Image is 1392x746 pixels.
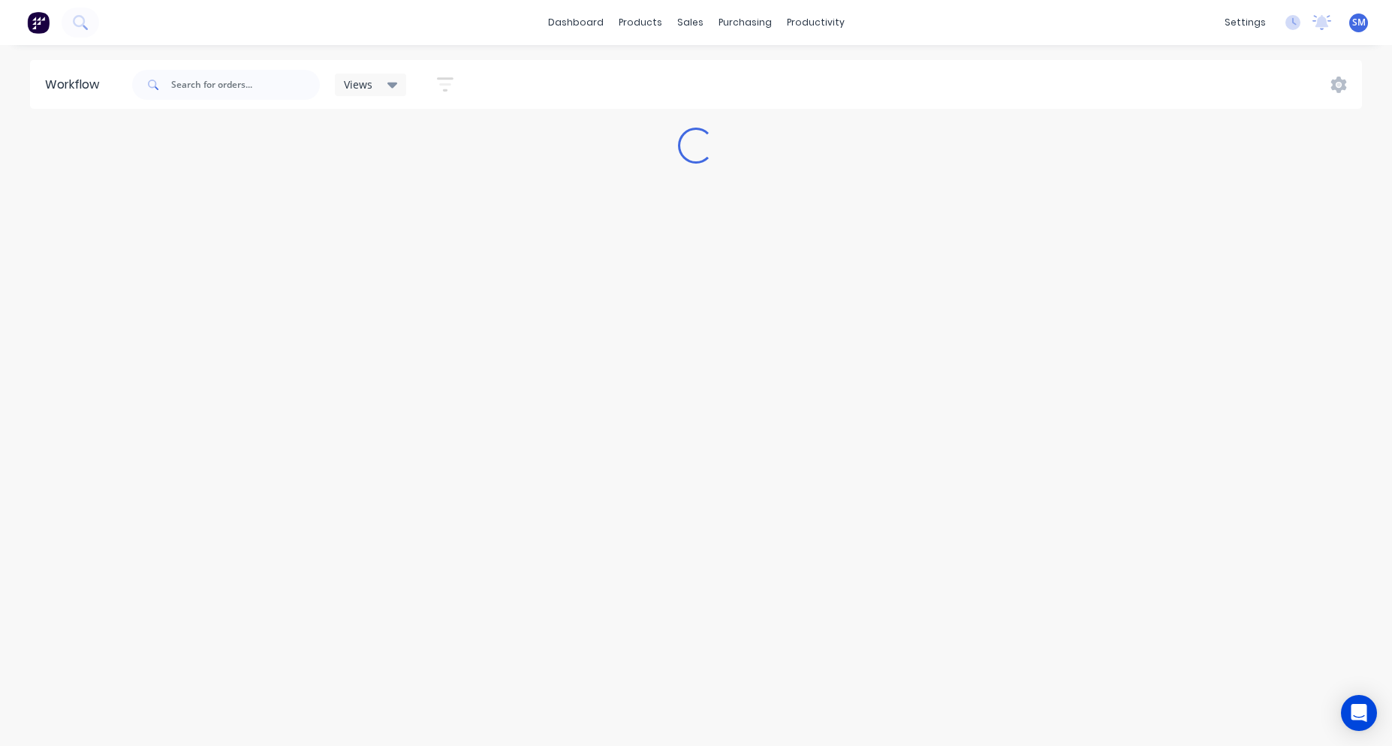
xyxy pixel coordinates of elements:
[27,11,50,34] img: Factory
[711,11,779,34] div: purchasing
[1341,695,1377,731] div: Open Intercom Messenger
[611,11,670,34] div: products
[45,76,107,94] div: Workflow
[1217,11,1273,34] div: settings
[344,77,372,92] span: Views
[1352,16,1366,29] span: SM
[670,11,711,34] div: sales
[541,11,611,34] a: dashboard
[171,70,320,100] input: Search for orders...
[779,11,852,34] div: productivity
